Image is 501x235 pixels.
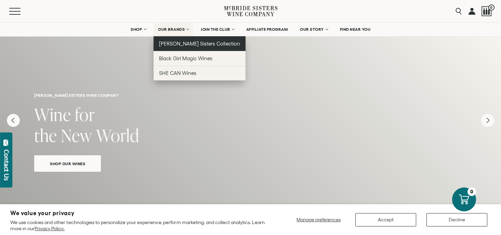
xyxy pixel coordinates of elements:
[96,123,139,147] span: World
[196,23,238,36] a: JOIN THE CLUB
[201,27,230,32] span: JOIN THE CLUB
[154,36,246,51] a: [PERSON_NAME] Sisters Collection
[7,114,20,127] button: Previous
[3,149,10,181] div: Contact Us
[38,160,97,168] span: Shop Our Wines
[34,103,71,126] span: Wine
[10,219,268,232] p: We use cookies and other technologies to personalize your experience, perform marketing, and coll...
[10,210,268,216] h2: We value your privacy
[159,55,212,61] span: Black Girl Magic Wines
[34,93,467,97] h6: [PERSON_NAME] sisters wine company
[131,27,142,32] span: SHOP
[9,8,34,15] button: Mobile Menu Trigger
[300,27,324,32] span: OUR STORY
[340,27,371,32] span: FIND NEAR YOU
[154,66,246,80] a: SHE CAN Wines
[159,41,240,47] span: [PERSON_NAME] Sisters Collection
[154,51,246,66] a: Black Girl Magic Wines
[154,23,193,36] a: OUR BRANDS
[295,23,332,36] a: OUR STORY
[246,27,288,32] span: AFFILIATE PROGRAM
[467,187,476,196] div: 0
[126,23,150,36] a: SHOP
[159,70,196,76] span: SHE CAN Wines
[35,226,64,231] a: Privacy Policy.
[34,123,57,147] span: the
[158,27,185,32] span: OUR BRANDS
[426,213,487,226] button: Decline
[296,217,341,222] span: Manage preferences
[355,213,416,226] button: Accept
[488,4,495,11] span: 0
[481,114,494,127] button: Next
[292,213,345,226] button: Manage preferences
[335,23,375,36] a: FIND NEAR YOU
[242,23,292,36] a: AFFILIATE PROGRAM
[61,123,92,147] span: New
[75,103,95,126] span: for
[34,155,101,172] a: Shop Our Wines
